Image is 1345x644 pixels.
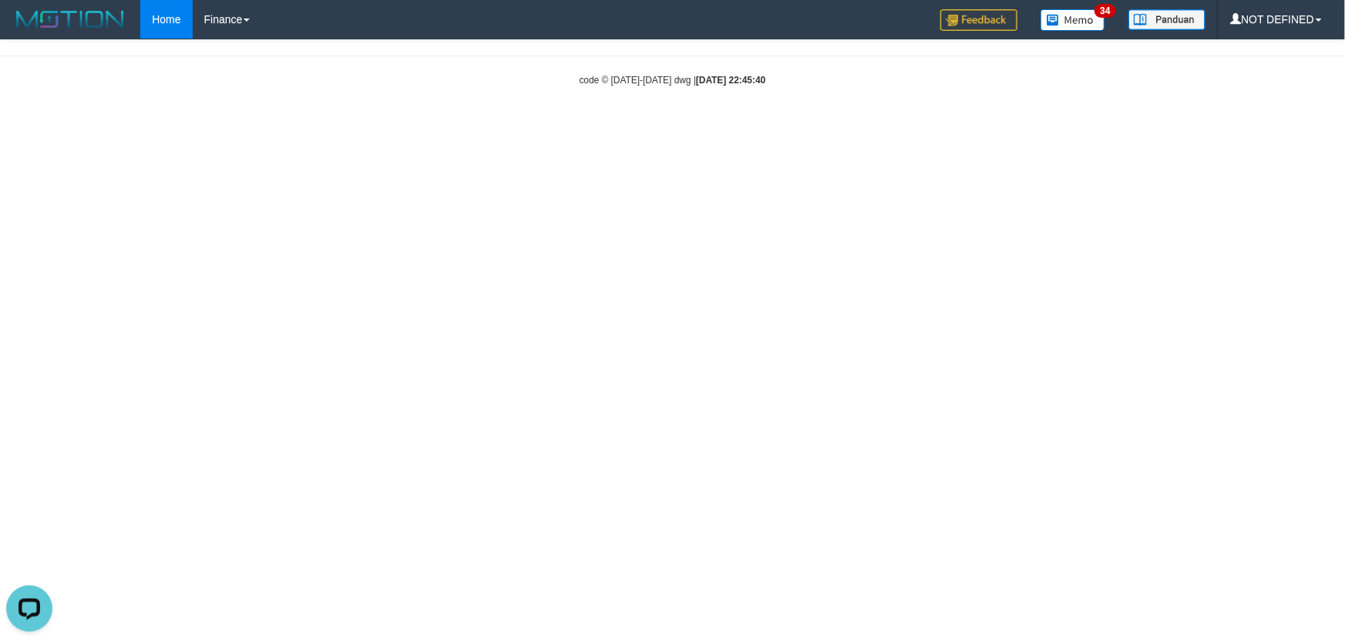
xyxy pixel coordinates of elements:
img: panduan.png [1128,9,1205,30]
span: 34 [1094,4,1115,18]
img: Feedback.jpg [940,9,1017,31]
small: code © [DATE]-[DATE] dwg | [580,75,766,86]
button: Open LiveChat chat widget [6,6,52,52]
img: Button%20Memo.svg [1041,9,1105,31]
strong: [DATE] 22:45:40 [696,75,765,86]
img: MOTION_logo.png [12,8,129,31]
